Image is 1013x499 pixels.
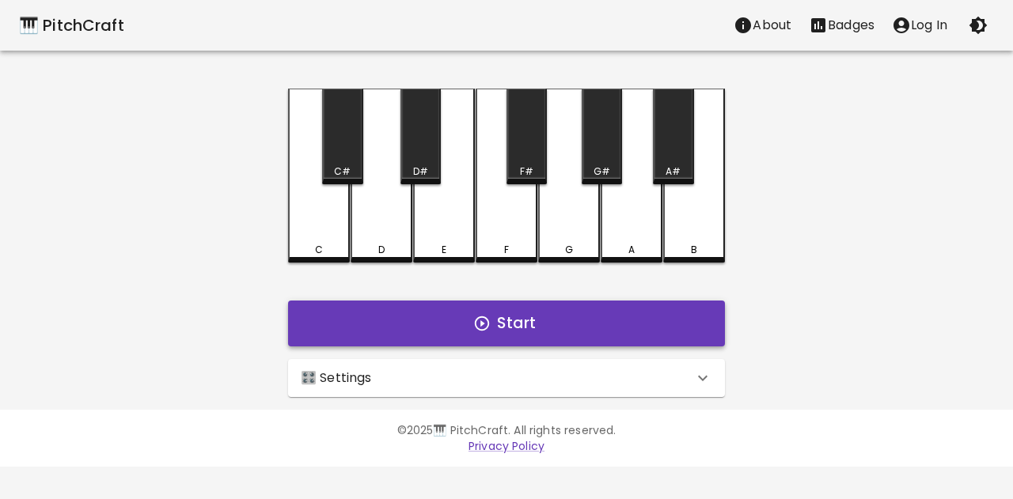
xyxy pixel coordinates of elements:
[828,16,875,35] p: Badges
[301,369,372,387] p: 🎛️ Settings
[800,9,883,41] button: Stats
[315,243,323,257] div: C
[51,422,962,438] p: © 2025 🎹 PitchCraft. All rights reserved.
[883,9,956,41] button: account of current user
[691,243,697,257] div: B
[442,243,446,257] div: E
[725,9,800,41] button: About
[413,164,428,179] div: D#
[753,16,791,35] p: About
[666,164,681,179] div: A#
[288,359,725,397] div: 🎛️ Settings
[628,243,635,257] div: A
[288,301,725,346] button: Start
[378,243,385,257] div: D
[334,164,351,179] div: C#
[469,438,544,454] a: Privacy Policy
[565,243,573,257] div: G
[911,16,947,35] p: Log In
[520,164,533,179] div: F#
[504,243,509,257] div: F
[19,13,124,38] a: 🎹 PitchCraft
[594,164,610,179] div: G#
